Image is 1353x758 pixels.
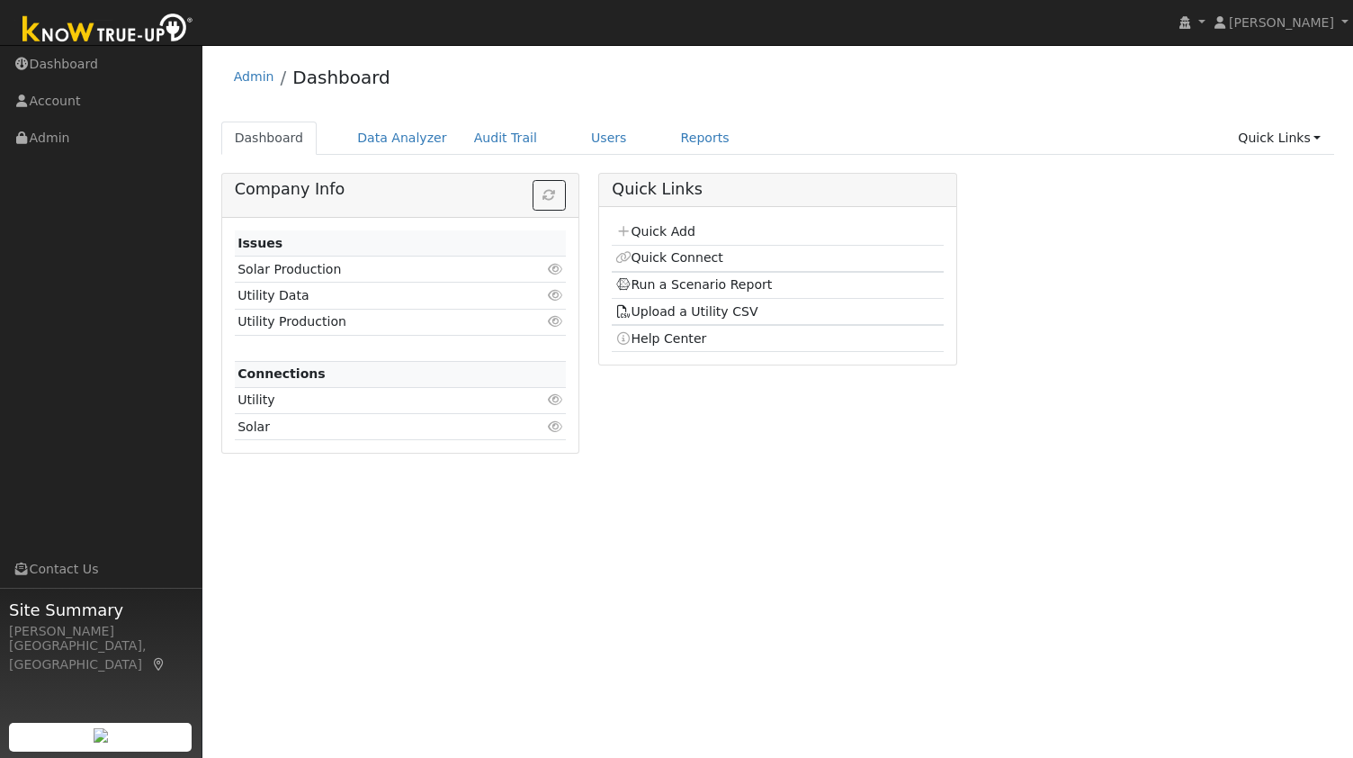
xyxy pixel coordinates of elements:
td: Solar Production [235,257,513,283]
i: Click to view [547,420,563,433]
a: Audit Trail [461,122,551,155]
a: Quick Links [1224,122,1334,155]
i: Click to view [547,393,563,406]
a: Quick Connect [615,250,723,265]
a: Users [578,122,641,155]
i: Click to view [547,263,563,275]
a: Upload a Utility CSV [615,304,758,319]
strong: Connections [237,366,326,381]
i: Click to view [547,315,563,328]
span: Site Summary [9,598,193,622]
a: Dashboard [292,67,390,88]
a: Quick Add [615,224,695,239]
div: [PERSON_NAME] [9,622,193,641]
h5: Quick Links [612,180,943,199]
a: Run a Scenario Report [615,277,773,292]
a: Reports [668,122,743,155]
a: Help Center [615,331,707,346]
span: [PERSON_NAME] [1229,15,1334,30]
a: Admin [234,69,274,84]
img: retrieve [94,728,108,743]
a: Dashboard [221,122,318,155]
strong: Issues [237,236,282,250]
i: Click to view [547,289,563,302]
img: Know True-Up [13,10,202,50]
a: Data Analyzer [344,122,461,155]
td: Solar [235,414,513,440]
td: Utility Data [235,283,513,309]
h5: Company Info [235,180,566,199]
td: Utility Production [235,309,513,335]
div: [GEOGRAPHIC_DATA], [GEOGRAPHIC_DATA] [9,636,193,674]
td: Utility [235,387,513,413]
a: Map [151,657,167,672]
